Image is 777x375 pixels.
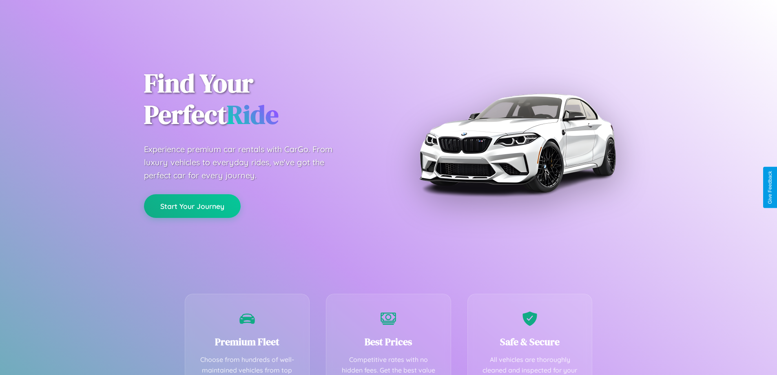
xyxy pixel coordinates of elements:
h3: Best Prices [339,335,438,348]
img: Premium BMW car rental vehicle [415,41,619,245]
span: Ride [227,97,279,132]
button: Start Your Journey [144,194,241,218]
h3: Premium Fleet [197,335,297,348]
h3: Safe & Secure [480,335,580,348]
div: Give Feedback [767,171,773,204]
h1: Find Your Perfect [144,68,376,131]
p: Experience premium car rentals with CarGo. From luxury vehicles to everyday rides, we've got the ... [144,143,348,182]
